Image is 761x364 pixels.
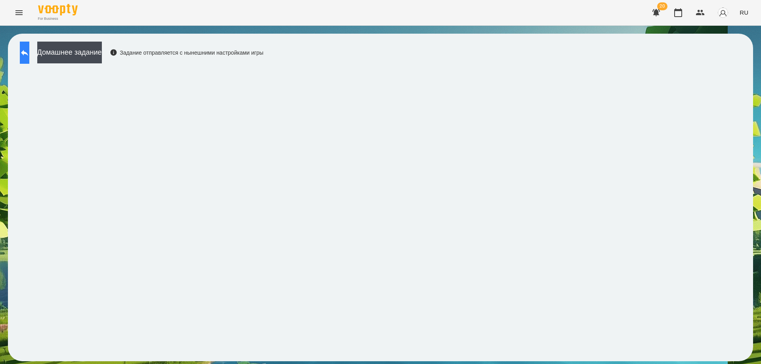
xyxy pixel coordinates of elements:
button: Menu [10,3,29,22]
img: Voopty Logo [38,4,78,15]
img: avatar_s.png [717,7,728,18]
span: 20 [657,2,667,10]
button: Домашнее задание [37,42,102,63]
span: RU [740,8,748,17]
span: For Business [38,16,78,21]
div: Задание отправляется с нынешними настройками игры [110,49,264,57]
button: RU [736,5,751,20]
